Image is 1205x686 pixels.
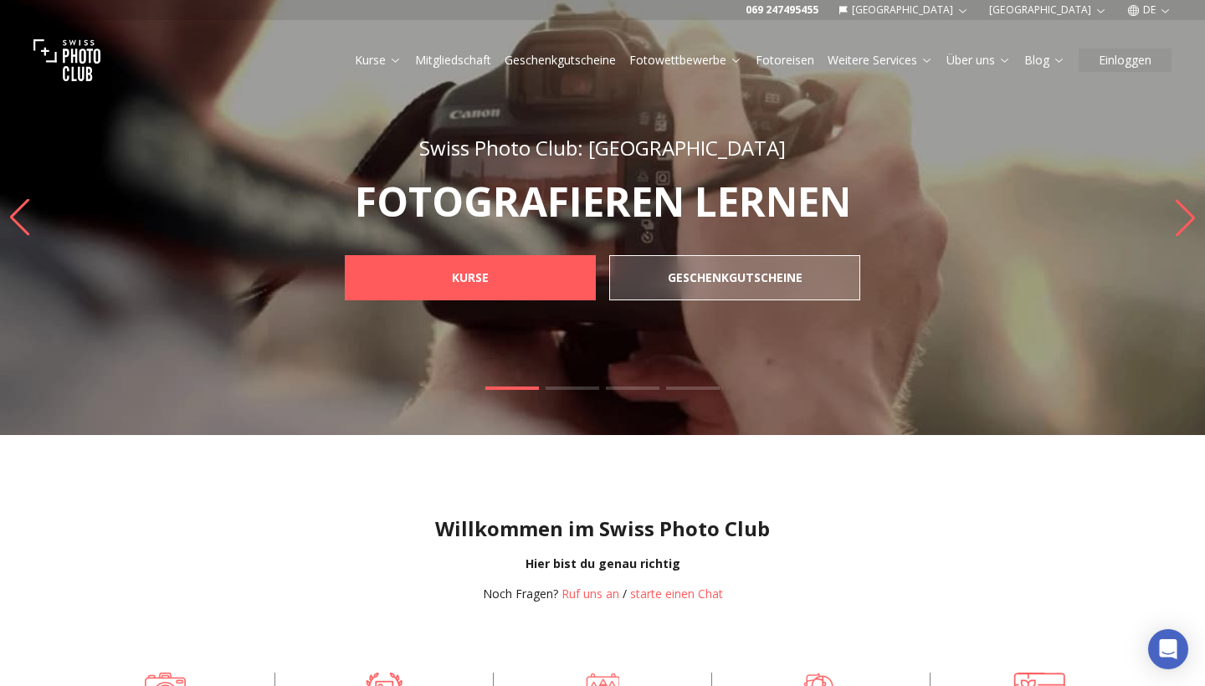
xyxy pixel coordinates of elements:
[415,52,491,69] a: Mitgliedschaft
[821,49,940,72] button: Weitere Services
[1148,629,1188,669] div: Open Intercom Messenger
[668,269,802,286] b: GESCHENKGUTSCHEINE
[505,52,616,69] a: Geschenkgutscheine
[13,555,1192,572] div: Hier bist du genau richtig
[609,255,860,300] a: GESCHENKGUTSCHEINE
[483,586,558,602] span: Noch Fragen?
[1018,49,1072,72] button: Blog
[498,49,623,72] button: Geschenkgutscheine
[452,269,489,286] b: KURSE
[33,27,100,94] img: Swiss photo club
[345,255,596,300] a: KURSE
[756,52,814,69] a: Fotoreisen
[355,52,402,69] a: Kurse
[940,49,1018,72] button: Über uns
[1079,49,1172,72] button: Einloggen
[561,586,619,602] a: Ruf uns an
[629,52,742,69] a: Fotowettbewerbe
[623,49,749,72] button: Fotowettbewerbe
[946,52,1011,69] a: Über uns
[419,134,786,161] span: Swiss Photo Club: [GEOGRAPHIC_DATA]
[408,49,498,72] button: Mitgliedschaft
[746,3,818,17] a: 069 247495455
[630,586,723,602] button: starte einen Chat
[13,515,1192,542] h1: Willkommen im Swiss Photo Club
[828,52,933,69] a: Weitere Services
[348,49,408,72] button: Kurse
[1024,52,1065,69] a: Blog
[308,182,897,222] p: FOTOGRAFIEREN LERNEN
[749,49,821,72] button: Fotoreisen
[483,586,723,602] div: /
